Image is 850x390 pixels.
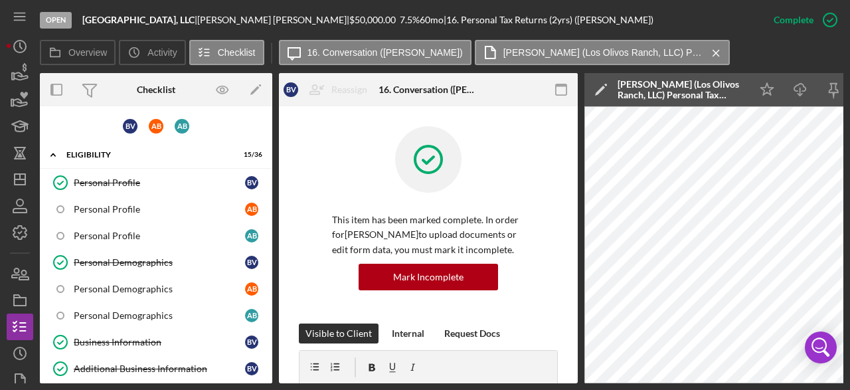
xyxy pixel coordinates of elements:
[46,276,266,302] a: Personal DemographicsAB
[137,84,175,95] div: Checklist
[197,15,349,25] div: [PERSON_NAME] [PERSON_NAME] |
[245,336,258,349] div: B V
[218,47,256,58] label: Checklist
[331,76,367,103] div: Reassign
[46,169,266,196] a: Personal ProfileBV
[245,229,258,243] div: A B
[74,337,245,347] div: Business Information
[349,15,400,25] div: $50,000.00
[46,196,266,223] a: Personal ProfileAB
[68,47,107,58] label: Overview
[279,40,471,65] button: 16. Conversation ([PERSON_NAME])
[307,47,463,58] label: 16. Conversation ([PERSON_NAME])
[359,264,498,290] button: Mark Incomplete
[618,79,744,100] div: [PERSON_NAME] (Los Olivos Ranch, LLC) Personal Tax Return_2024.pdf
[74,257,245,268] div: Personal Demographics
[245,282,258,296] div: A B
[74,310,245,321] div: Personal Demographics
[438,324,507,343] button: Request Docs
[245,176,258,189] div: B V
[40,40,116,65] button: Overview
[305,324,372,343] div: Visible to Client
[475,40,730,65] button: [PERSON_NAME] (Los Olivos Ranch, LLC) Personal Tax Return_2024.pdf
[400,15,420,25] div: 7.5 %
[805,332,837,363] div: Open Intercom Messenger
[503,47,703,58] label: [PERSON_NAME] (Los Olivos Ranch, LLC) Personal Tax Return_2024.pdf
[393,264,464,290] div: Mark Incomplete
[444,15,653,25] div: | 16. Personal Tax Returns (2yrs) ([PERSON_NAME])
[46,329,266,355] a: Business InformationBV
[392,324,424,343] div: Internal
[444,324,500,343] div: Request Docs
[245,256,258,269] div: B V
[379,84,478,95] div: 16. Conversation ([PERSON_NAME])
[123,119,137,134] div: B V
[46,223,266,249] a: Personal ProfileAB
[74,177,245,188] div: Personal Profile
[82,14,195,25] b: [GEOGRAPHIC_DATA], LLC
[245,203,258,216] div: A B
[119,40,185,65] button: Activity
[175,119,189,134] div: A B
[385,324,431,343] button: Internal
[46,302,266,329] a: Personal DemographicsAB
[74,363,245,374] div: Additional Business Information
[40,12,72,29] div: Open
[82,15,197,25] div: |
[74,231,245,241] div: Personal Profile
[74,284,245,294] div: Personal Demographics
[299,324,379,343] button: Visible to Client
[774,7,813,33] div: Complete
[147,47,177,58] label: Activity
[420,15,444,25] div: 60 mo
[245,362,258,375] div: B V
[66,151,229,159] div: ELIGIBILITY
[46,249,266,276] a: Personal DemographicsBV
[46,355,266,382] a: Additional Business InformationBV
[149,119,163,134] div: A B
[284,82,298,97] div: B V
[332,213,525,257] p: This item has been marked complete. In order for [PERSON_NAME] to upload documents or edit form d...
[277,76,381,103] button: BVReassign
[245,309,258,322] div: A B
[238,151,262,159] div: 15 / 36
[760,7,843,33] button: Complete
[189,40,264,65] button: Checklist
[74,204,245,215] div: Personal Profile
